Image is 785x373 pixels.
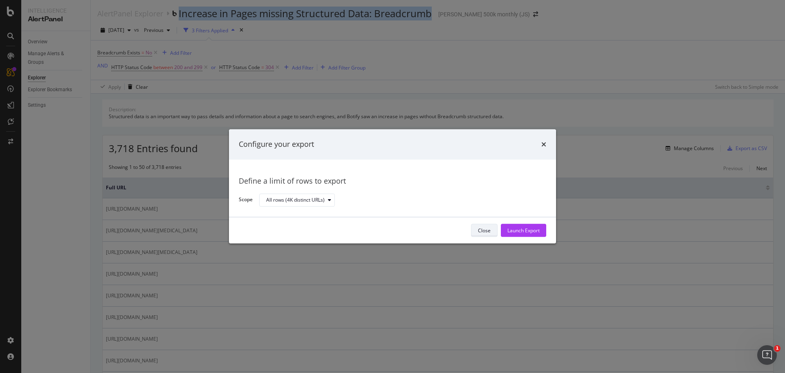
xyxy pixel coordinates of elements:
[507,227,540,234] div: Launch Export
[501,224,546,237] button: Launch Export
[478,227,491,234] div: Close
[239,139,314,150] div: Configure your export
[541,139,546,150] div: times
[229,129,556,243] div: modal
[266,198,325,202] div: All rows (4K distinct URLs)
[774,345,781,352] span: 1
[259,193,335,207] button: All rows (4K distinct URLs)
[471,224,498,237] button: Close
[757,345,777,365] iframe: Intercom live chat
[239,176,546,186] div: Define a limit of rows to export
[239,196,253,205] label: Scope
